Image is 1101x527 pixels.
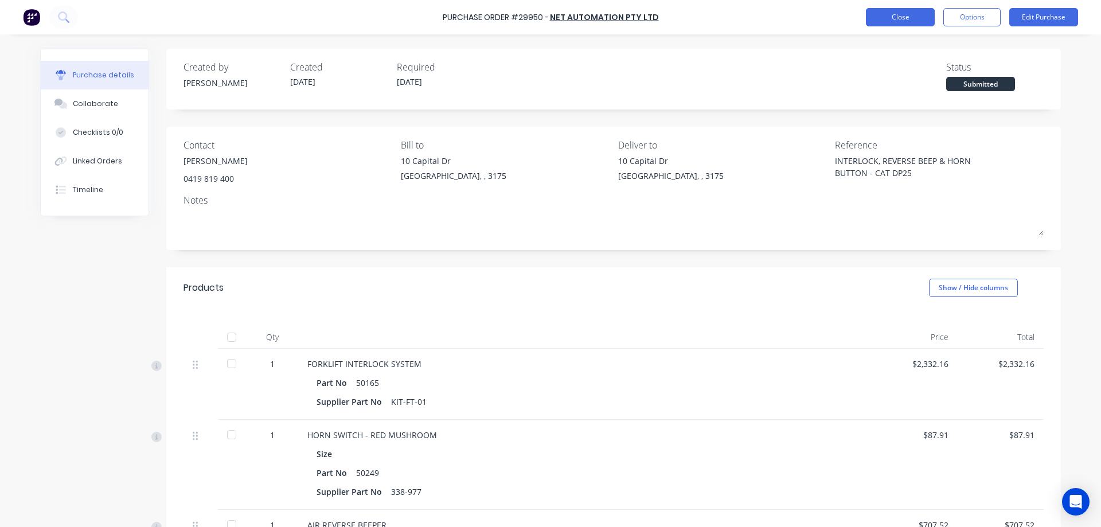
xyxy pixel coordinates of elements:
[183,77,281,89] div: [PERSON_NAME]
[256,429,289,441] div: 1
[872,326,958,349] div: Price
[247,326,298,349] div: Qty
[73,127,123,138] div: Checklists 0/0
[256,358,289,370] div: 1
[290,60,388,74] div: Created
[550,11,659,23] a: NET AUTOMATION PTY LTD
[41,61,149,89] button: Purchase details
[835,155,978,181] textarea: INTERLOCK, REVERSE BEEP & HORN BUTTON - CAT DP25
[41,118,149,147] button: Checklists 0/0
[183,138,392,152] div: Contact
[401,138,610,152] div: Bill to
[929,279,1018,297] button: Show / Hide columns
[183,193,1044,207] div: Notes
[317,446,341,462] div: Size
[41,175,149,204] button: Timeline
[401,170,506,182] div: [GEOGRAPHIC_DATA], , 3175
[946,77,1015,91] div: Submitted
[618,138,827,152] div: Deliver to
[307,358,862,370] div: FORKLIFT INTERLOCK SYSTEM
[618,155,724,167] div: 10 Capital Dr
[391,393,427,410] div: KIT-FT-01
[73,156,122,166] div: Linked Orders
[401,155,506,167] div: 10 Capital Dr
[73,70,134,80] div: Purchase details
[317,374,356,391] div: Part No
[881,358,948,370] div: $2,332.16
[317,393,391,410] div: Supplier Part No
[881,429,948,441] div: $87.91
[41,89,149,118] button: Collaborate
[618,170,724,182] div: [GEOGRAPHIC_DATA], , 3175
[1009,8,1078,26] button: Edit Purchase
[183,173,248,185] div: 0419 819 400
[946,60,1044,74] div: Status
[356,464,379,481] div: 50249
[73,185,103,195] div: Timeline
[183,60,281,74] div: Created by
[317,483,391,500] div: Supplier Part No
[41,147,149,175] button: Linked Orders
[397,60,494,74] div: Required
[443,11,549,24] div: Purchase Order #29950 -
[967,358,1034,370] div: $2,332.16
[943,8,1001,26] button: Options
[1062,488,1090,516] div: Open Intercom Messenger
[23,9,40,26] img: Factory
[967,429,1034,441] div: $87.91
[391,483,421,500] div: 338-977
[73,99,118,109] div: Collaborate
[307,429,862,441] div: HORN SWITCH - RED MUSHROOM
[183,155,248,167] div: [PERSON_NAME]
[317,464,356,481] div: Part No
[183,281,224,295] div: Products
[958,326,1044,349] div: Total
[356,374,379,391] div: 50165
[835,138,1044,152] div: Reference
[866,8,935,26] button: Close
